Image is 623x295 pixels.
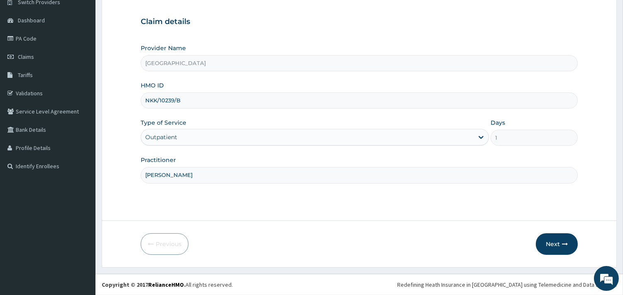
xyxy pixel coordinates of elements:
[18,71,33,79] span: Tariffs
[43,46,139,57] div: Chat with us now
[141,17,578,27] h3: Claim details
[141,167,578,183] input: Enter Name
[536,233,578,255] button: Next
[145,133,177,141] div: Outpatient
[18,17,45,24] span: Dashboard
[48,92,115,176] span: We're online!
[141,92,578,109] input: Enter HMO ID
[141,156,176,164] label: Practitioner
[141,44,186,52] label: Provider Name
[141,233,188,255] button: Previous
[15,41,34,62] img: d_794563401_company_1708531726252_794563401
[4,202,158,231] textarea: Type your message and hit 'Enter'
[18,53,34,60] span: Claims
[491,118,505,127] label: Days
[102,281,186,288] strong: Copyright © 2017 .
[141,81,164,89] label: HMO ID
[148,281,184,288] a: RelianceHMO
[141,118,186,127] label: Type of Service
[136,4,156,24] div: Minimize live chat window
[397,280,617,289] div: Redefining Heath Insurance in [GEOGRAPHIC_DATA] using Telemedicine and Data Science!
[95,274,623,295] footer: All rights reserved.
